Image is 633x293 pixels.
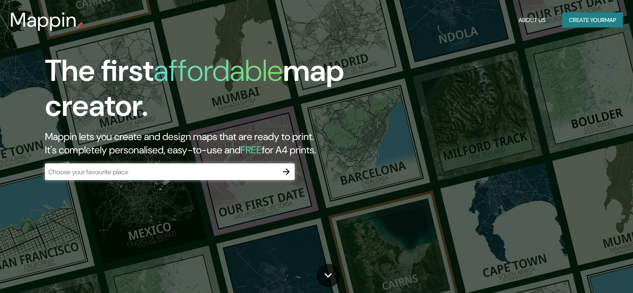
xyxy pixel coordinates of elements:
h1: affordable [154,51,283,90]
button: Create yourmap [562,13,623,28]
input: Choose your favourite place [45,167,278,177]
h2: Mappin lets you create and design maps that are ready to print. It's completely personalised, eas... [45,130,362,157]
h3: Mappin [10,8,77,32]
h5: FREE [241,143,262,156]
img: mappin-pin [77,22,84,28]
iframe: Help widget launcher [559,260,624,284]
button: About Us [515,13,549,28]
h1: The first map creator. [45,53,362,130]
